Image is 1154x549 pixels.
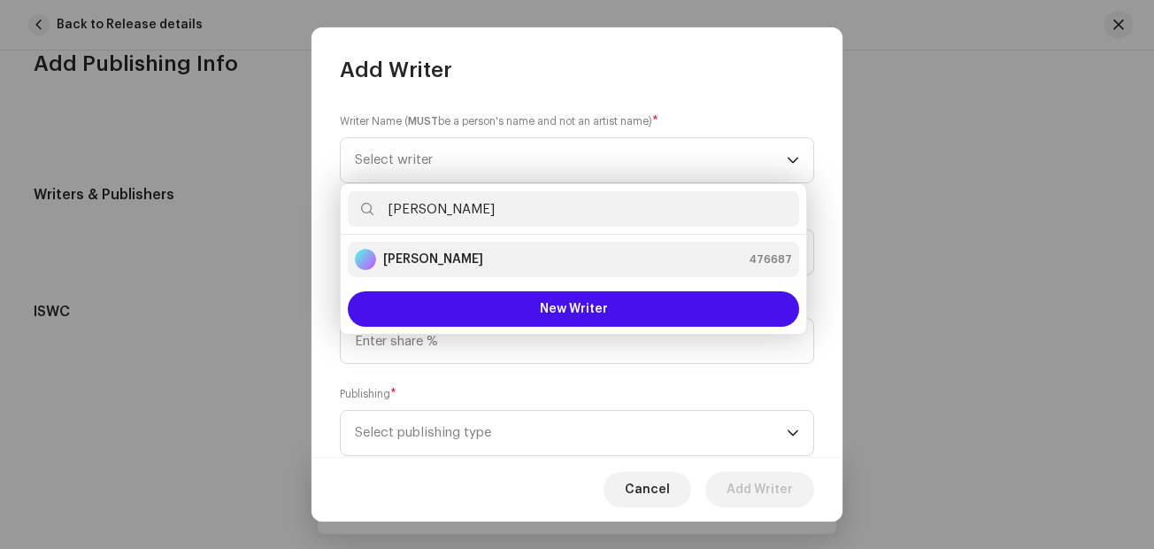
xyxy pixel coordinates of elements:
span: Add Writer [727,472,793,507]
span: Select writer [355,138,787,182]
div: dropdown trigger [787,411,799,455]
span: Select publishing type [355,411,787,455]
span: Add Writer [340,56,452,84]
button: New Writer [348,291,799,327]
button: Add Writer [705,472,814,507]
span: Cancel [625,472,670,507]
small: Publishing [340,385,390,403]
span: New Writer [540,303,608,315]
button: Cancel [604,472,691,507]
input: Enter share % [340,318,814,364]
strong: MUST [408,116,438,127]
span: 476687 [749,251,792,268]
ul: Option List [341,235,806,284]
small: Writer Name ( be a person's name and not an artist name) [340,112,652,130]
span: Select writer [355,153,433,166]
li: Matt Toll [348,242,799,277]
strong: [PERSON_NAME] [383,251,483,268]
div: dropdown trigger [787,138,799,182]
